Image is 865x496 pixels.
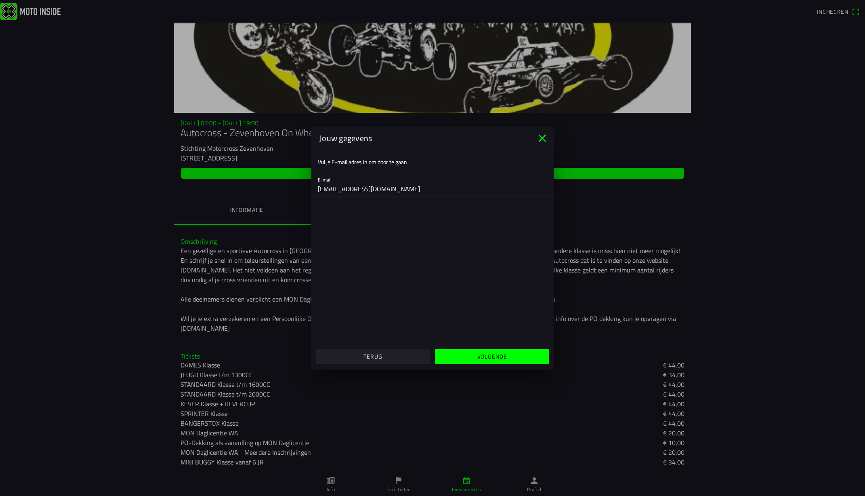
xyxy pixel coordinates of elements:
input: E-mail [318,181,547,197]
ion-icon: close [536,132,549,145]
ion-label: Vul je E-mail adres in om door te gaan [318,158,407,166]
ion-button: Terug [316,349,430,364]
ion-text: Volgende [477,354,507,359]
ion-title: Jouw gegevens [311,132,536,144]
